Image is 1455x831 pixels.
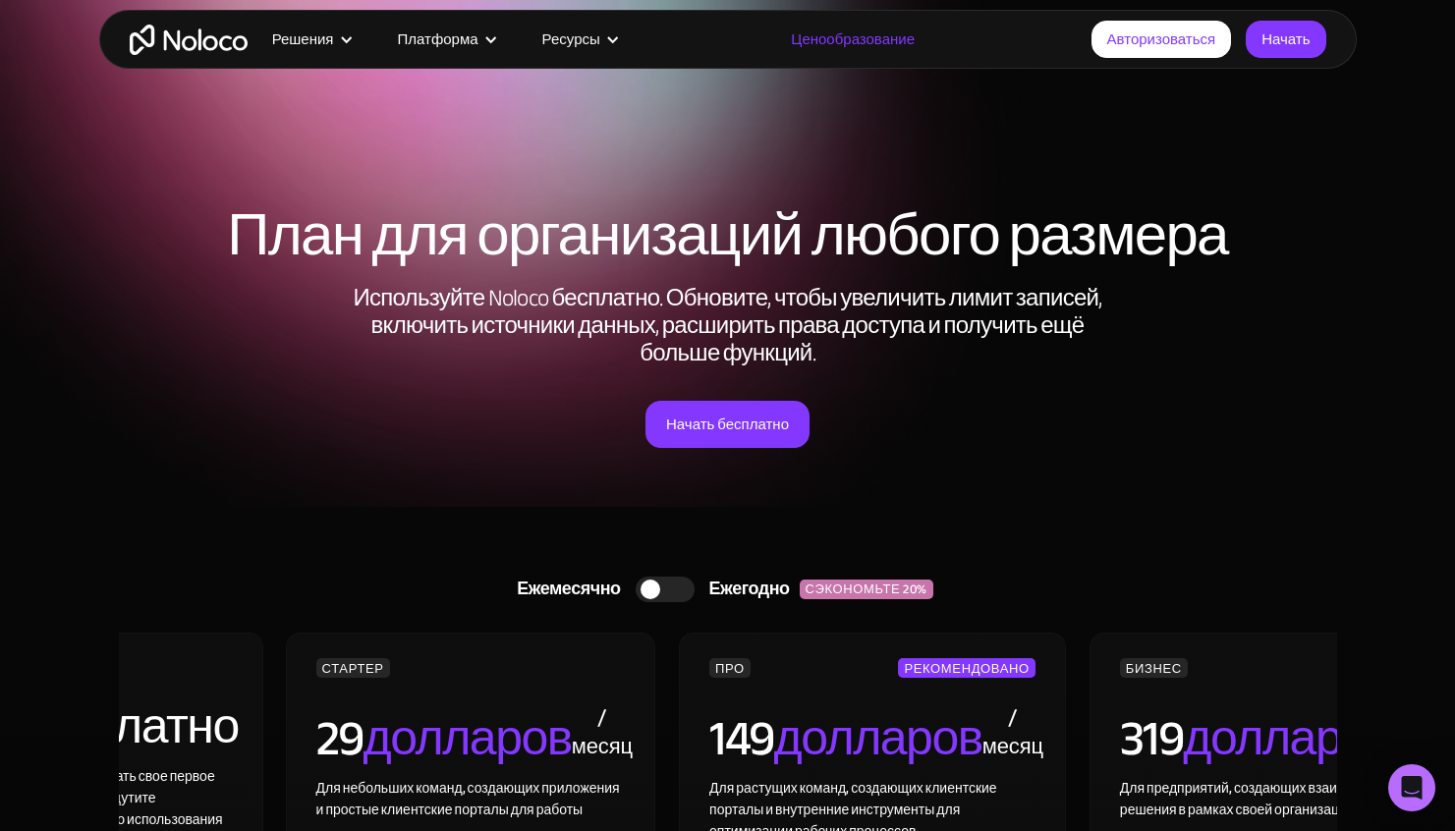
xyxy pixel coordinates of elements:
font: Начать [1261,26,1310,53]
font: СЭКОНОМЬТЕ 20% [806,578,927,601]
font: Для предприятий, создающих взаимосвязанные [1120,775,1423,802]
font: Для небольших команд, создающих приложения [316,775,620,802]
div: Ресурсы [518,27,640,52]
font: Ежегодно [709,573,790,605]
font: 29 [316,692,364,785]
font: долларов [1183,692,1391,785]
div: Решения [248,27,373,52]
font: План для организаций любого размера [227,181,1228,291]
div: Платформа [373,27,518,52]
font: 149 [709,692,774,785]
font: / месяц [572,696,633,767]
font: долларов [774,692,982,785]
font: 319 [1120,692,1184,785]
font: Начать бесплатно [666,411,789,438]
font: Ежемесячно [517,573,620,605]
a: дом [130,25,248,55]
a: Начать [1246,21,1325,58]
div: Открытый Интерком Мессенджер [1388,764,1435,811]
a: Ценообразование [766,27,939,52]
font: долларов [364,692,572,785]
font: Решения [272,26,334,53]
font: / месяц [982,696,1043,767]
font: БИЗНЕС [1126,657,1182,681]
font: Авторизоваться [1107,26,1216,53]
a: Начать бесплатно [645,401,810,448]
font: Ценообразование [791,26,915,53]
font: РЕКОМЕНДОВАНО [904,657,1029,681]
font: ПРО [715,657,745,681]
font: СТАРТЕР [322,657,384,681]
font: Используйте Noloco бесплатно. Обновите, чтобы увеличить лимит записей, включить источники данных,... [353,276,1101,375]
a: Авторизоваться [1091,21,1232,58]
font: решения в рамках своей организации [1120,797,1355,823]
font: Бесплатно [9,681,238,773]
font: Ресурсы [542,26,600,53]
font: Платформа [398,26,478,53]
font: и простые клиентские порталы для работы [316,797,584,823]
